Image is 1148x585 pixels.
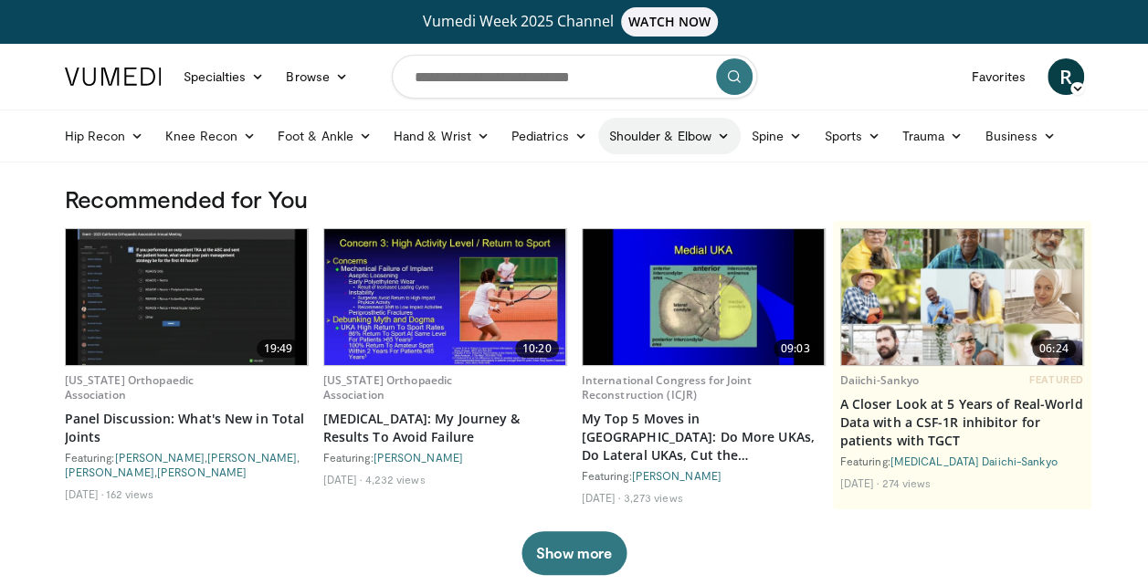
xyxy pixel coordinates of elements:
a: Favorites [961,58,1037,95]
span: WATCH NOW [621,7,718,37]
a: Hip Recon [54,118,155,154]
img: VuMedi Logo [65,68,162,86]
li: [DATE] [840,475,879,490]
a: Hand & Wrist [383,118,500,154]
a: Business [974,118,1067,154]
a: Trauma [891,118,974,154]
a: International Congress for Joint Reconstruction (ICJR) [582,372,753,402]
a: [MEDICAL_DATA]: My Journey & Results To Avoid Failure [323,410,567,446]
a: Browse [275,58,359,95]
li: 3,273 views [623,490,682,505]
div: Featuring: , , , [65,450,309,479]
a: [US_STATE] Orthopaedic Association [323,372,453,402]
span: FEATURED [1029,373,1083,386]
li: 162 views [106,486,153,501]
a: Panel Discussion: What's New in Total Joints [65,410,309,446]
img: 5e458e79-90b0-43fc-a64e-44b9bfba65b7.620x360_q85_upscale.jpg [583,229,825,365]
a: [PERSON_NAME] [374,451,463,464]
a: [PERSON_NAME] [207,451,297,464]
img: 96cc2583-08ec-4ecc-bcc5-b0da979cce6a.620x360_q85_upscale.jpg [324,229,566,365]
span: 10:20 [515,340,559,358]
a: 09:03 [583,229,825,365]
a: R [1048,58,1084,95]
a: My Top 5 Moves in [GEOGRAPHIC_DATA]: Do More UKAs, Do Lateral UKAs, Cut the [MEDICAL_DATA] Correc... [582,410,826,465]
a: Knee Recon [154,118,267,154]
a: 19:49 [66,229,308,365]
span: 19:49 [257,340,300,358]
a: Vumedi Week 2025 ChannelWATCH NOW [68,7,1081,37]
li: [DATE] [323,472,363,486]
button: Show more [521,531,627,575]
a: [PERSON_NAME] [632,469,721,482]
a: [PERSON_NAME] [65,465,154,478]
img: ccc24972-9600-4baa-a65e-588250812ded.620x360_q85_upscale.jpg [66,229,308,365]
h3: Recommended for You [65,184,1084,214]
a: Shoulder & Elbow [598,118,741,154]
a: Foot & Ankle [267,118,383,154]
a: 06:24 [841,229,1083,365]
li: 4,232 views [364,472,425,486]
a: Spine [741,118,813,154]
a: Daiichi-Sankyo [840,372,920,388]
a: A Closer Look at 5 Years of Real-World Data with a CSF-1R inhibitor for patients with TGCT [840,395,1084,450]
a: Specialties [173,58,276,95]
input: Search topics, interventions [392,55,757,99]
img: 93c22cae-14d1-47f0-9e4a-a244e824b022.png.620x360_q85_upscale.jpg [841,229,1083,365]
a: [PERSON_NAME] [115,451,205,464]
span: 06:24 [1032,340,1076,358]
a: [US_STATE] Orthopaedic Association [65,372,195,402]
a: 10:20 [324,229,566,365]
div: Featuring: [323,450,567,465]
li: [DATE] [65,486,104,501]
li: [DATE] [582,490,621,505]
div: Featuring: [582,468,826,483]
div: Featuring: [840,454,1084,468]
a: [MEDICAL_DATA] Daiichi-Sankyo [890,454,1058,467]
span: 09:03 [774,340,817,358]
a: Sports [813,118,891,154]
a: [PERSON_NAME] [157,465,247,478]
a: Pediatrics [500,118,598,154]
li: 274 views [881,475,931,490]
